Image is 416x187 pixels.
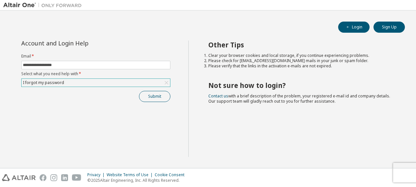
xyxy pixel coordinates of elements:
[87,178,188,183] p: © 2025 Altair Engineering, Inc. All Rights Reserved.
[107,172,155,178] div: Website Terms of Use
[208,93,228,99] a: Contact us
[208,41,393,49] h2: Other Tips
[373,22,405,33] button: Sign Up
[22,79,65,86] div: I forgot my password
[2,174,36,181] img: altair_logo.svg
[338,22,370,33] button: Login
[139,91,170,102] button: Submit
[21,54,170,59] label: Email
[3,2,85,8] img: Altair One
[87,172,107,178] div: Privacy
[208,53,393,58] li: Clear your browser cookies and local storage, if you continue experiencing problems.
[208,81,393,90] h2: Not sure how to login?
[208,63,393,69] li: Please verify that the links in the activation e-mails are not expired.
[155,172,188,178] div: Cookie Consent
[21,41,141,46] div: Account and Login Help
[61,174,68,181] img: linkedin.svg
[72,174,81,181] img: youtube.svg
[50,174,57,181] img: instagram.svg
[21,71,170,76] label: Select what you need help with
[208,58,393,63] li: Please check for [EMAIL_ADDRESS][DOMAIN_NAME] mails in your junk or spam folder.
[208,93,390,104] span: with a brief description of the problem, your registered e-mail id and company details. Our suppo...
[40,174,46,181] img: facebook.svg
[22,79,170,87] div: I forgot my password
